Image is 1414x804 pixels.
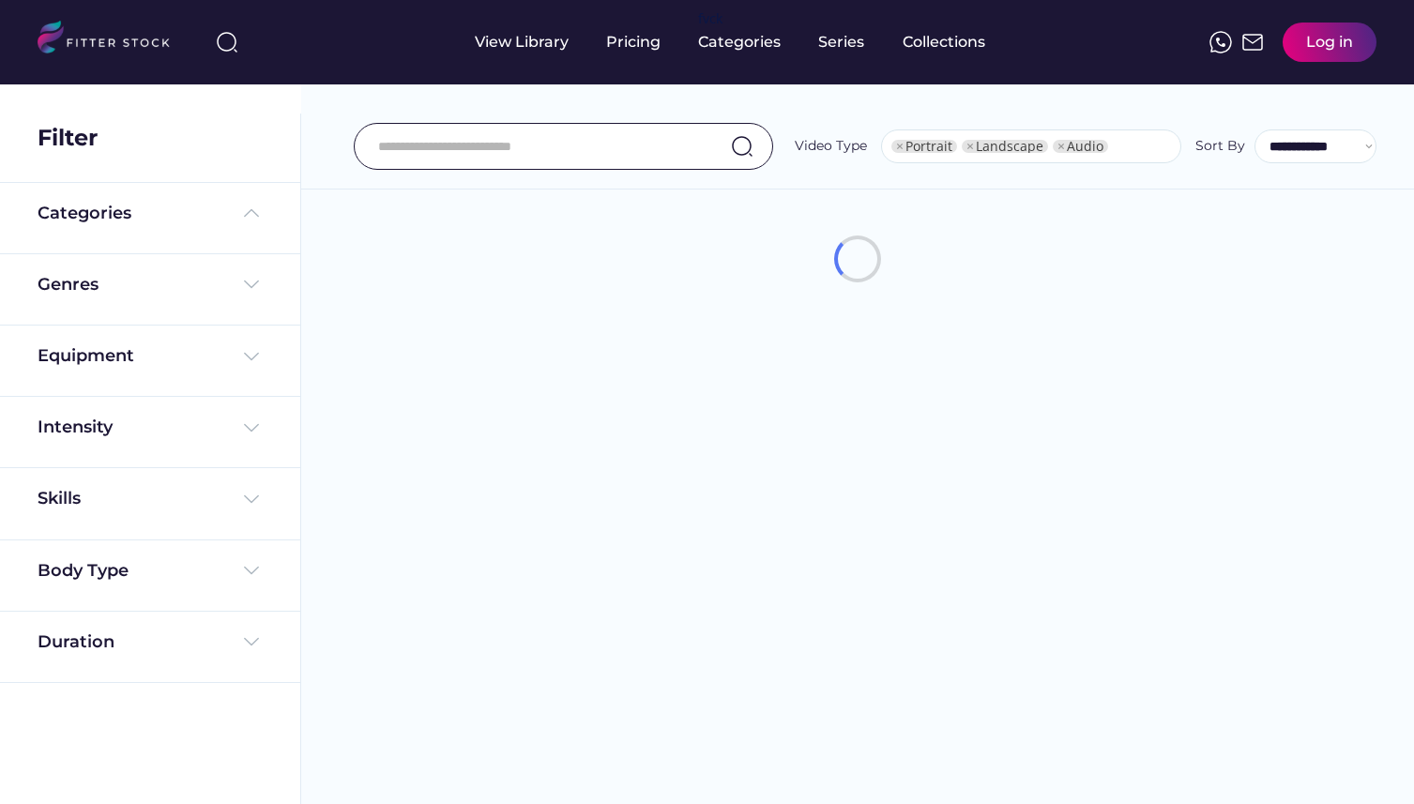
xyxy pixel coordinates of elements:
img: search-normal.svg [731,135,753,158]
img: Frame%20%284%29.svg [240,273,263,296]
div: Intensity [38,416,113,439]
div: Log in [1306,32,1353,53]
img: Frame%2051.svg [1241,31,1264,53]
div: Genres [38,273,99,296]
div: Categories [698,32,781,53]
div: Series [818,32,865,53]
img: Frame%20%284%29.svg [240,488,263,510]
div: Video Type [795,137,867,156]
img: LOGO.svg [38,21,186,59]
div: Collections [903,32,985,53]
div: Duration [38,630,114,654]
span: × [966,140,974,153]
div: fvck [698,9,722,28]
span: × [896,140,904,153]
div: Pricing [606,32,661,53]
div: Skills [38,487,84,510]
div: Body Type [38,559,129,583]
div: Equipment [38,344,134,368]
img: Frame%20%284%29.svg [240,417,263,439]
li: Audio [1053,140,1108,153]
img: Frame%20%284%29.svg [240,559,263,582]
li: Landscape [962,140,1048,153]
img: Frame%20%284%29.svg [240,345,263,368]
div: Sort By [1195,137,1245,156]
img: search-normal%203.svg [216,31,238,53]
li: Portrait [891,140,957,153]
span: × [1057,140,1065,153]
img: meteor-icons_whatsapp%20%281%29.svg [1209,31,1232,53]
div: Categories [38,202,131,225]
div: View Library [475,32,569,53]
img: Frame%20%284%29.svg [240,630,263,653]
div: Filter [38,122,98,154]
img: Frame%20%285%29.svg [240,202,263,224]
